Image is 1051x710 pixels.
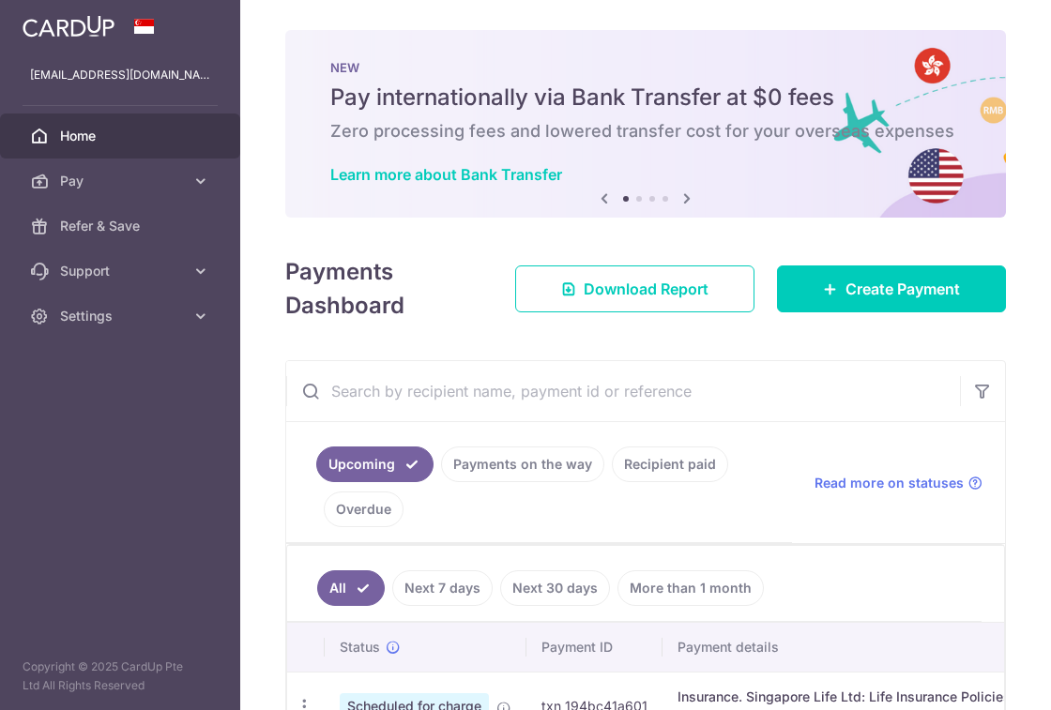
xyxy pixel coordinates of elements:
[317,570,385,606] a: All
[60,307,184,325] span: Settings
[515,265,754,312] a: Download Report
[324,491,404,527] a: Overdue
[500,570,610,606] a: Next 30 days
[845,278,960,300] span: Create Payment
[23,15,114,38] img: CardUp
[286,361,960,421] input: Search by recipient name, payment id or reference
[60,217,184,235] span: Refer & Save
[60,262,184,280] span: Support
[340,638,380,657] span: Status
[285,30,1006,218] img: Bank transfer banner
[330,120,961,143] h6: Zero processing fees and lowered transfer cost for your overseas expenses
[441,446,604,482] a: Payments on the way
[392,570,493,606] a: Next 7 days
[285,255,481,323] h4: Payments Dashboard
[663,623,1026,672] th: Payment details
[60,127,184,145] span: Home
[60,172,184,190] span: Pay
[617,570,764,606] a: More than 1 month
[526,623,663,672] th: Payment ID
[330,83,961,113] h5: Pay internationally via Bank Transfer at $0 fees
[678,687,1011,706] div: Insurance. Singapore Life Ltd: Life Insurance Policies
[330,165,562,184] a: Learn more about Bank Transfer
[815,474,964,492] span: Read more on statuses
[30,66,210,84] p: [EMAIL_ADDRESS][DOMAIN_NAME]
[316,446,434,482] a: Upcoming
[612,446,728,482] a: Recipient paid
[330,60,961,75] p: NEW
[584,278,708,300] span: Download Report
[815,474,982,492] a: Read more on statuses
[777,265,1006,312] a: Create Payment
